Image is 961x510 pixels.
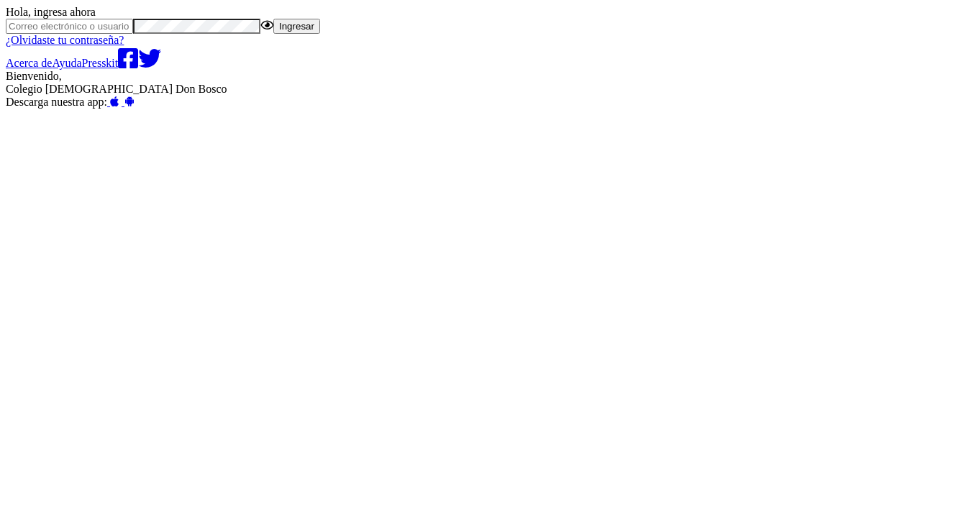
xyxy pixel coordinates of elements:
[6,6,955,19] div: Hola, ingresa ahora
[82,57,119,69] a: Presskit
[6,57,52,69] a: Acerca de
[52,57,81,69] a: Ayuda
[6,19,133,34] input: Correo electrónico o usuario
[6,96,107,108] span: Descarga nuestra app:
[6,83,227,95] span: Colegio [DEMOGRAPHIC_DATA] Don Bosco
[6,34,124,46] a: ¿Olvidaste tu contraseña?
[6,70,955,96] div: Bienvenido,
[273,19,320,34] button: Ingresar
